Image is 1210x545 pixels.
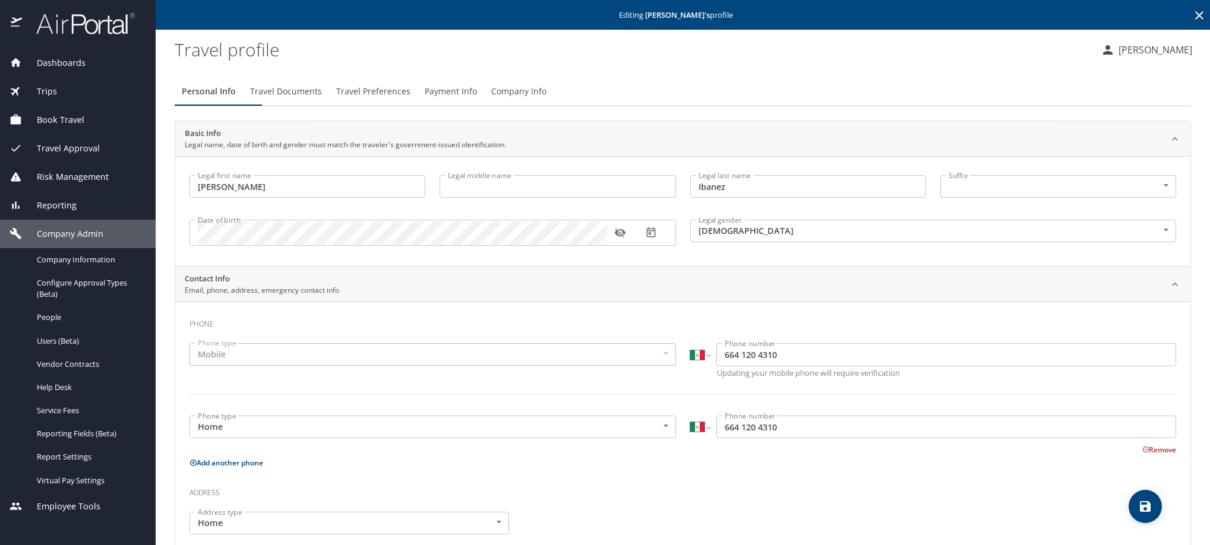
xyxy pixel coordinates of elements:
span: Payment Info [425,84,477,99]
span: Virtual Pay Settings [37,475,141,486]
button: Remove [1142,445,1176,455]
span: Trips [22,85,57,98]
span: Employee Tools [22,500,100,513]
p: Editing profile [159,11,1206,19]
button: Add another phone [189,458,263,468]
span: Company Info [491,84,546,99]
div: Home [189,512,509,534]
div: Basic InfoLegal name, date of birth and gender must match the traveler's government-issued identi... [175,121,1190,157]
span: Book Travel [22,113,84,126]
div: ​ [940,175,1176,198]
strong: [PERSON_NAME] 's [645,9,710,20]
p: [PERSON_NAME] [1115,43,1192,57]
span: Travel Preferences [336,84,410,99]
button: save [1129,490,1162,523]
img: icon-airportal.png [11,12,23,35]
span: Reporting [22,199,77,212]
h3: Address [189,480,1176,500]
span: Risk Management [22,170,109,183]
span: Help Desk [37,382,141,393]
div: Profile [175,77,1191,106]
div: Basic InfoLegal name, date of birth and gender must match the traveler's government-issued identi... [175,156,1190,266]
span: Company Admin [22,227,103,240]
div: [DEMOGRAPHIC_DATA] [690,220,1177,242]
h2: Basic Info [185,128,506,140]
img: airportal-logo.png [23,12,135,35]
span: Dashboards [22,56,86,69]
span: Travel Documents [250,84,322,99]
span: Reporting Fields (Beta) [37,428,141,439]
p: Legal name, date of birth and gender must match the traveler's government-issued identification. [185,140,506,150]
span: Vendor Contracts [37,359,141,370]
h1: Travel profile [175,31,1091,68]
div: Contact InfoEmail, phone, address, emergency contact info [175,267,1190,302]
h3: Phone [189,311,1176,331]
span: Service Fees [37,405,141,416]
button: [PERSON_NAME] [1096,39,1197,61]
span: Report Settings [37,451,141,462]
div: Home [189,416,676,438]
span: Company Information [37,254,141,265]
div: Mobile [189,343,676,366]
span: Users (Beta) [37,335,141,347]
span: Personal Info [182,84,236,99]
p: Updating your mobile phone will require verification [717,369,1177,377]
span: Configure Approval Types (Beta) [37,277,141,300]
h2: Contact Info [185,273,339,285]
p: Email, phone, address, emergency contact info [185,285,339,296]
span: Travel Approval [22,142,100,155]
span: People [37,312,141,323]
